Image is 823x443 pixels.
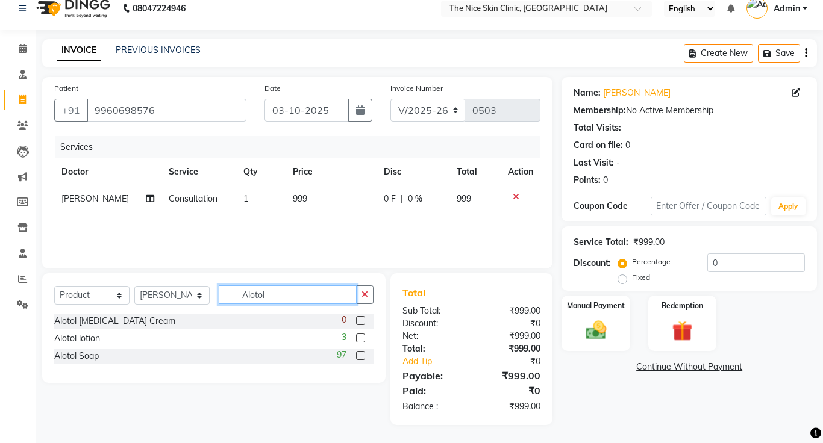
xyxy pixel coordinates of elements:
[603,174,608,187] div: 0
[472,330,550,342] div: ₹999.00
[390,83,443,94] label: Invoice Number
[574,87,601,99] div: Name:
[633,236,665,249] div: ₹999.00
[472,342,550,355] div: ₹999.00
[574,104,626,117] div: Membership:
[501,158,540,185] th: Action
[567,300,625,311] label: Manual Payment
[393,400,472,413] div: Balance :
[472,305,550,317] div: ₹999.00
[54,315,175,327] div: Alotol [MEDICAL_DATA] Cream
[574,200,651,212] div: Coupon Code
[384,193,396,205] span: 0 F
[293,193,307,204] span: 999
[219,285,357,304] input: Search or Scan
[54,350,99,362] div: Alotol Soap
[264,83,281,94] label: Date
[243,193,248,204] span: 1
[401,193,403,205] span: |
[662,300,703,311] label: Redemption
[472,368,550,383] div: ₹999.00
[632,256,671,267] label: Percentage
[457,193,471,204] span: 999
[116,45,201,55] a: PREVIOUS INVOICES
[393,355,484,368] a: Add Tip
[472,400,550,413] div: ₹999.00
[574,122,621,134] div: Total Visits:
[771,197,806,215] button: Apply
[625,139,630,152] div: 0
[408,193,422,205] span: 0 %
[484,355,549,368] div: ₹0
[603,87,671,99] a: [PERSON_NAME]
[393,317,472,330] div: Discount:
[651,197,766,215] input: Enter Offer / Coupon Code
[574,156,614,169] div: Last Visit:
[342,314,346,326] span: 0
[54,99,88,122] button: +91
[574,174,601,187] div: Points:
[616,156,620,169] div: -
[54,332,100,345] div: Alotol lotion
[449,158,501,185] th: Total
[393,383,472,398] div: Paid:
[87,99,246,122] input: Search by Name/Mobile/Email/Code
[574,236,628,249] div: Service Total:
[57,40,101,61] a: INVOICE
[169,193,217,204] span: Consultation
[564,361,815,373] a: Continue Without Payment
[402,287,430,299] span: Total
[574,104,805,117] div: No Active Membership
[393,342,472,355] div: Total:
[393,368,472,383] div: Payable:
[61,193,129,204] span: [PERSON_NAME]
[774,2,800,15] span: Admin
[236,158,286,185] th: Qty
[666,318,699,344] img: _gift.svg
[632,272,650,283] label: Fixed
[758,44,800,63] button: Save
[574,139,623,152] div: Card on file:
[286,158,377,185] th: Price
[337,349,346,361] span: 97
[393,305,472,317] div: Sub Total:
[393,330,472,342] div: Net:
[342,331,346,344] span: 3
[574,257,611,270] div: Discount:
[55,136,549,158] div: Services
[54,158,161,185] th: Doctor
[377,158,449,185] th: Disc
[54,83,78,94] label: Patient
[472,383,550,398] div: ₹0
[472,317,550,330] div: ₹0
[580,318,613,342] img: _cash.svg
[684,44,753,63] button: Create New
[161,158,236,185] th: Service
